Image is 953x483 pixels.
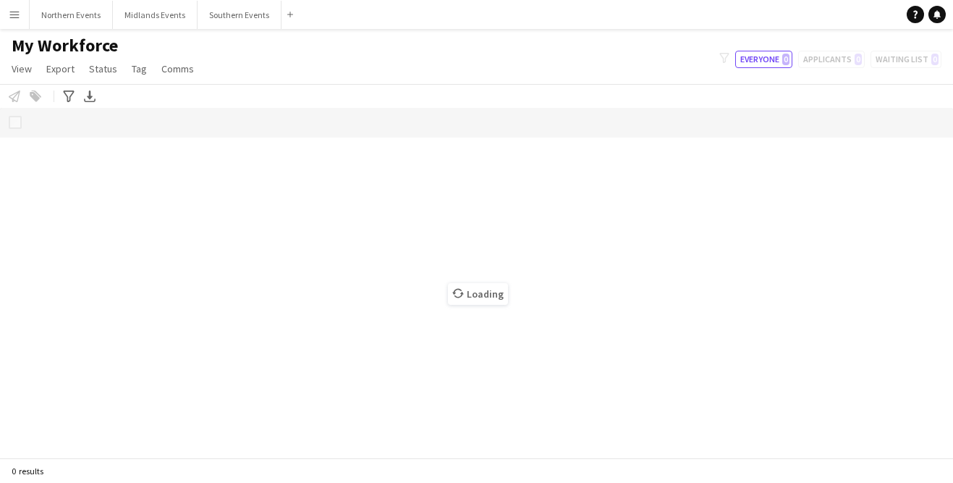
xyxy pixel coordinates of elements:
a: Export [41,59,80,78]
a: Tag [126,59,153,78]
a: View [6,59,38,78]
button: Midlands Events [113,1,198,29]
button: Northern Events [30,1,113,29]
button: Southern Events [198,1,281,29]
span: Loading [448,283,508,305]
button: Everyone0 [735,51,792,68]
span: Comms [161,62,194,75]
a: Comms [156,59,200,78]
span: My Workforce [12,35,118,56]
span: Status [89,62,117,75]
span: 0 [782,54,789,65]
app-action-btn: Advanced filters [60,88,77,105]
span: View [12,62,32,75]
a: Status [83,59,123,78]
app-action-btn: Export XLSX [81,88,98,105]
span: Export [46,62,75,75]
span: Tag [132,62,147,75]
